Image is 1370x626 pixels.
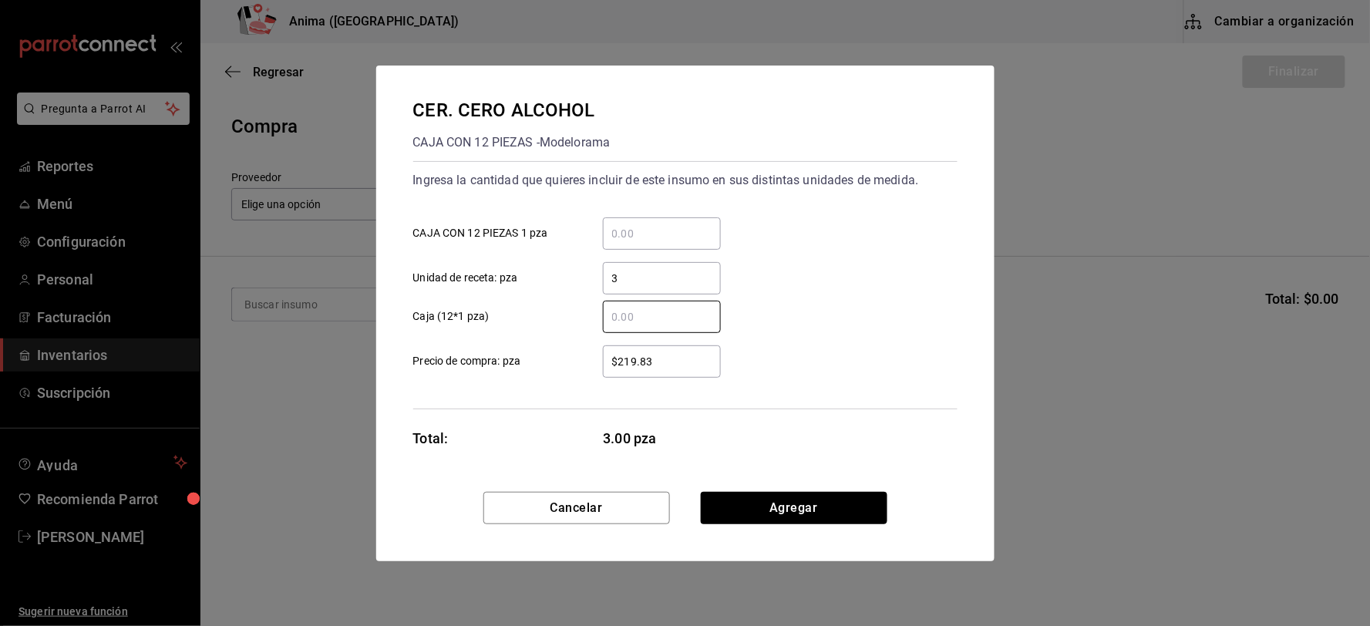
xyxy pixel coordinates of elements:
[413,308,490,325] span: Caja (12*1 pza)
[413,225,548,241] span: CAJA CON 12 PIEZAS 1 pza
[603,352,721,371] input: Precio de compra: pza
[604,428,722,449] span: 3.00 pza
[483,492,670,524] button: Cancelar
[413,353,521,369] span: Precio de compra: pza
[603,308,721,326] input: Caja (12*1 pza)
[413,168,958,193] div: Ingresa la cantidad que quieres incluir de este insumo en sus distintas unidades de medida.
[603,224,721,243] input: CAJA CON 12 PIEZAS 1 pza
[413,96,611,124] div: CER. CERO ALCOHOL
[413,428,449,449] div: Total:
[701,492,887,524] button: Agregar
[413,270,518,286] span: Unidad de receta: pza
[603,269,721,288] input: Unidad de receta: pza
[413,130,611,155] div: CAJA CON 12 PIEZAS - Modelorama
